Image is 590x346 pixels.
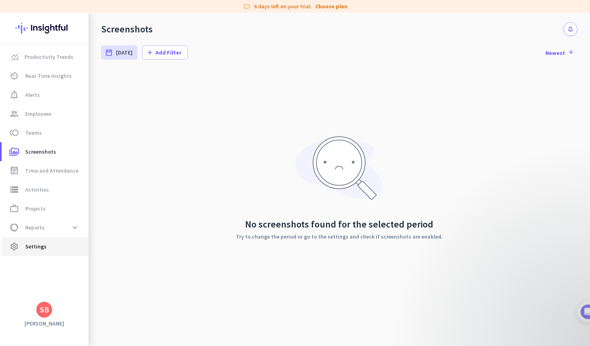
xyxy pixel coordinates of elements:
[40,306,49,314] div: SB
[25,242,47,251] span: Settings
[92,266,105,272] span: Help
[155,49,182,56] span: Add Filter
[105,49,113,56] i: date_range
[11,266,28,272] span: Home
[545,49,574,56] span: Newest
[9,185,19,194] i: storage
[243,2,251,10] i: label
[2,123,88,142] a: tollTeams
[116,49,133,56] span: [DATE]
[53,36,79,44] div: • 12h ago
[26,36,52,44] div: Insightful
[9,71,19,81] i: av_timer
[9,147,19,156] i: perm_media
[142,45,188,60] button: addAdd Filter
[564,22,577,36] button: notifications
[296,136,383,200] img: no-search-results.svg
[26,28,261,34] span: ✨ Welcome to Insightful! 👋 Quick question - what brings you here [DATE]?
[236,220,443,229] h2: No screenshots found for the selected period
[2,142,88,161] a: perm_mediaScreenshots
[9,109,19,118] i: group
[2,180,88,199] a: storageActivities
[139,3,153,17] div: Close
[25,71,72,81] span: Real-Time Insights
[2,104,88,123] a: groupEmployees
[25,147,56,156] span: Screenshots
[25,185,49,194] span: Activities
[131,266,146,272] span: Tasks
[2,199,88,218] a: work_outlineProjects
[25,128,42,137] span: Teams
[15,13,73,43] img: Insightful logo
[9,128,19,137] i: toll
[24,52,73,62] span: Productivity Trends
[25,166,79,175] span: Time and Attendance
[2,47,88,66] a: menu-itemProductivity Trends
[15,35,24,44] div: A
[2,218,88,237] a: data_usageReportsexpand_more
[146,49,154,56] i: add
[315,2,347,10] a: Choose plan
[2,237,88,256] a: settingsSettings
[25,90,40,100] span: Alerts
[542,45,577,60] button: Newest arrow_downward
[79,246,118,278] button: Help
[118,246,158,278] button: Tasks
[2,66,88,85] a: av_timerReal-Time Insights
[25,204,46,213] span: Projects
[9,223,19,232] i: data_usage
[39,246,79,278] button: Messages
[9,166,19,175] i: event_note
[68,220,82,235] button: expand_more
[58,4,101,17] h1: Messages
[44,266,74,272] span: Messages
[9,204,19,213] i: work_outline
[2,161,88,180] a: event_noteTime and Attendance
[36,222,122,238] button: Send us a message
[9,242,19,251] i: settings
[25,223,45,232] span: Reports
[8,35,17,44] img: Marija avatar
[2,85,88,104] a: notification_importantAlerts
[11,53,18,60] img: menu-item
[9,90,19,100] i: notification_important
[236,234,443,239] p: Try to change the period or go to the settings and check if screenshots are enabled.
[25,109,52,118] span: Employees
[566,49,574,55] i: arrow_downward
[11,28,21,38] div: V
[101,23,153,35] div: Screenshots
[567,26,574,32] i: notifications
